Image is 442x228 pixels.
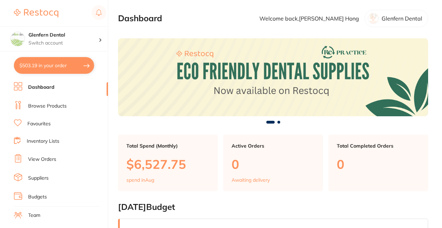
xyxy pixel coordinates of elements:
[259,15,359,22] p: Welcome back, [PERSON_NAME] Hong
[232,143,315,149] p: Active Orders
[28,32,99,39] h4: Glenfern Dental
[28,156,56,163] a: View Orders
[337,157,420,171] p: 0
[28,103,67,110] a: Browse Products
[232,177,270,183] p: Awaiting delivery
[118,135,218,191] a: Total Spend (Monthly)$6,527.75spend inAug
[328,135,428,191] a: Total Completed Orders0
[118,38,428,116] img: Dashboard
[382,15,422,22] p: Glenfern Dental
[28,40,99,47] p: Switch account
[337,143,420,149] p: Total Completed Orders
[223,135,323,191] a: Active Orders0Awaiting delivery
[118,202,428,212] h2: [DATE] Budget
[232,157,315,171] p: 0
[14,5,58,21] a: Restocq Logo
[28,175,49,182] a: Suppliers
[14,57,94,74] button: $503.19 in your order
[118,14,162,23] h2: Dashboard
[126,143,209,149] p: Total Spend (Monthly)
[28,84,55,91] a: Dashboard
[27,138,59,145] a: Inventory Lists
[11,32,25,46] img: Glenfern Dental
[126,177,154,183] p: spend in Aug
[14,9,58,17] img: Restocq Logo
[28,212,40,219] a: Team
[126,157,209,171] p: $6,527.75
[27,120,51,127] a: Favourites
[28,194,47,201] a: Budgets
